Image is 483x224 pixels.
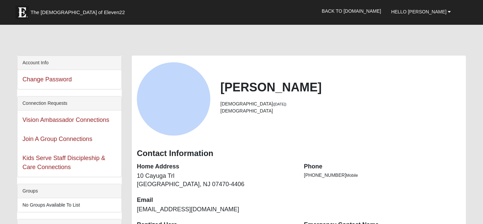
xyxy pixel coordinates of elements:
a: Vision Ambassador Connections [22,117,109,123]
div: Connection Requests [17,96,121,110]
li: [PHONE_NUMBER] [304,172,461,179]
a: View Fullsize Photo [137,62,210,136]
img: Eleven22 logo [15,6,29,19]
a: Change Password [22,76,72,83]
dt: Phone [304,162,461,171]
small: ([DATE]) [273,102,286,106]
h3: Contact Information [137,149,461,158]
dt: Home Address [137,162,294,171]
h2: [PERSON_NAME] [220,80,461,94]
li: [DEMOGRAPHIC_DATA] [220,107,461,115]
li: No Groups Available To List [17,198,121,212]
li: [DEMOGRAPHIC_DATA] [220,100,461,107]
dd: 10 Cayuga Trl [GEOGRAPHIC_DATA], NJ 07470-4406 [137,172,294,189]
dt: Email [137,196,294,205]
a: Back to [DOMAIN_NAME] [317,3,386,19]
dd: [EMAIL_ADDRESS][DOMAIN_NAME] [137,205,294,214]
a: Join A Group Connections [22,136,92,142]
a: Kids Serve Staff Discipleship & Care Connections [22,155,105,170]
span: Hello [PERSON_NAME] [391,9,446,14]
div: Account Info [17,56,121,70]
div: Groups [17,184,121,198]
span: Mobile [346,173,358,178]
a: Hello [PERSON_NAME] [386,3,456,20]
a: The [DEMOGRAPHIC_DATA] of Eleven22 [12,2,146,19]
span: The [DEMOGRAPHIC_DATA] of Eleven22 [31,9,125,16]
